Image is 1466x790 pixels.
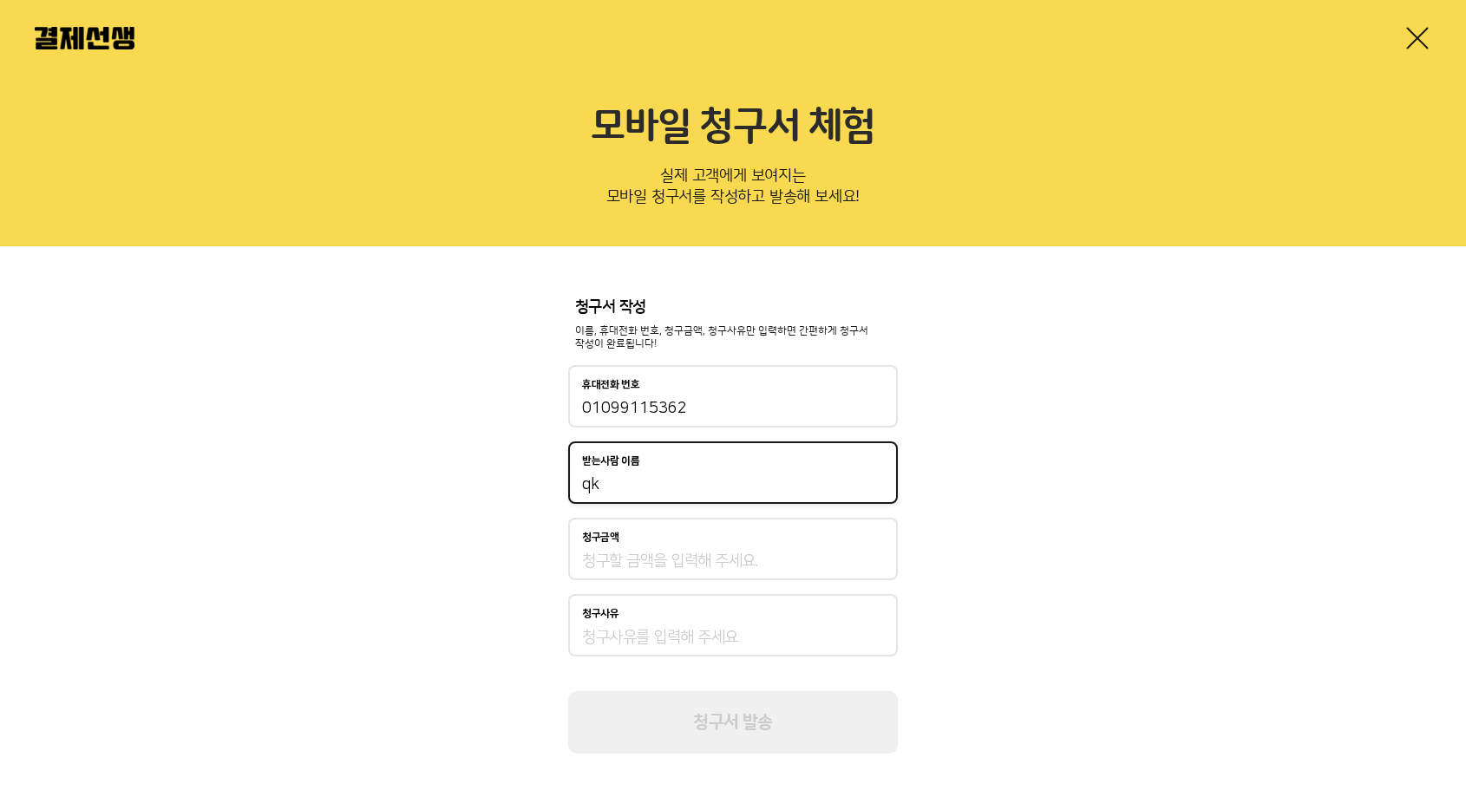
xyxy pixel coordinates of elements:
[582,608,619,620] p: 청구사유
[582,398,884,419] input: 휴대전화 번호
[575,298,891,317] p: 청구서 작성
[582,532,619,544] p: 청구금액
[582,551,884,571] input: 청구금액
[575,324,891,352] p: 이름, 휴대전화 번호, 청구금액, 청구사유만 입력하면 간편하게 청구서 작성이 완료됩니다!
[582,455,640,467] p: 받는사람 이름
[582,379,640,391] p: 휴대전화 번호
[35,104,1431,151] h2: 모바일 청구서 체험
[35,161,1431,219] p: 실제 고객에게 보여지는 모바일 청구서를 작성하고 발송해 보세요!
[35,27,134,49] img: 결제선생
[582,627,884,648] input: 청구사유
[568,691,898,754] button: 청구서 발송
[582,474,884,495] input: 받는사람 이름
